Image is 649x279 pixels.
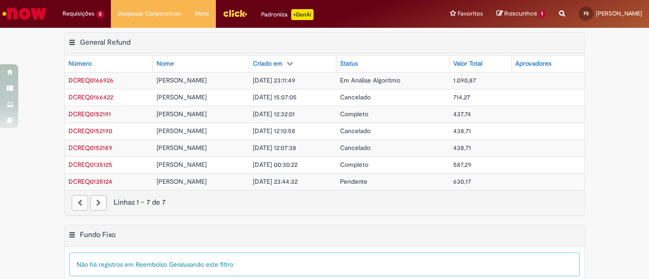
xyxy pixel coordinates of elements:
[68,93,113,101] a: Abrir Registro: DCREQ0166422
[68,127,112,135] span: DCREQ0152190
[72,197,577,208] div: Linhas 1 − 7 de 7
[157,177,207,186] span: [PERSON_NAME]
[340,76,400,84] span: Em Análise Algoritmo
[253,110,295,118] span: [DATE] 12:32:01
[340,110,368,118] span: Completo
[96,10,104,18] span: 5
[453,127,471,135] span: 438,71
[68,160,112,169] span: DCREQ0135125
[157,76,207,84] span: [PERSON_NAME]
[157,127,207,135] span: [PERSON_NAME]
[253,93,297,101] span: [DATE] 15:07:05
[157,144,207,152] span: [PERSON_NAME]
[253,177,298,186] span: [DATE] 23:44:32
[63,9,94,18] span: Requisições
[68,144,112,152] span: DCREQ0152189
[253,76,295,84] span: [DATE] 23:11:49
[453,59,482,68] div: Valor Total
[253,160,298,169] span: [DATE] 00:30:22
[253,144,296,152] span: [DATE] 12:07:38
[596,10,642,17] span: [PERSON_NAME]
[68,76,114,84] span: DCREQ0166926
[453,76,476,84] span: 1.090,87
[68,177,112,186] a: Abrir Registro: DCREQ0135124
[340,127,371,135] span: Cancelado
[68,38,76,50] button: General Refund Menu de contexto
[453,110,471,118] span: 437,74
[453,144,471,152] span: 438,71
[340,59,358,68] div: Status
[80,230,115,239] h2: Fundo Fixo
[157,110,207,118] span: [PERSON_NAME]
[118,9,181,18] span: Despesas Corporativas
[458,9,483,18] span: Favoritos
[253,127,295,135] span: [DATE] 12:10:58
[69,253,580,276] div: Não há registros em Reembolso Geral
[340,93,371,101] span: Cancelado
[68,76,114,84] a: Abrir Registro: DCREQ0166926
[68,93,113,101] span: DCREQ0166422
[68,127,112,135] a: Abrir Registro: DCREQ0152190
[157,59,174,68] div: Nome
[253,59,283,68] div: Criado em
[157,160,207,169] span: [PERSON_NAME]
[1,5,48,23] img: ServiceNow
[68,230,76,242] button: Fundo Fixo Menu de contexto
[504,9,537,18] span: Rascunhos
[453,93,470,101] span: 714,27
[453,177,471,186] span: 630,17
[584,10,589,16] span: FS
[340,160,368,169] span: Completo
[291,9,314,20] p: +GenAi
[195,9,209,18] span: More
[340,177,367,186] span: Pendente
[340,144,371,152] span: Cancelado
[80,38,131,47] h2: General Refund
[68,160,112,169] a: Abrir Registro: DCREQ0135125
[515,59,551,68] div: Aprovadores
[183,260,233,269] span: usando este filtro
[68,110,111,118] span: DCREQ0152191
[68,144,112,152] a: Abrir Registro: DCREQ0152189
[68,110,111,118] a: Abrir Registro: DCREQ0152191
[157,93,207,101] span: [PERSON_NAME]
[65,190,584,215] nav: paginação
[453,160,471,169] span: 587,29
[223,6,247,20] img: click_logo_yellow_360x200.png
[497,10,545,18] a: Rascunhos
[261,9,314,20] div: Padroniza
[68,177,112,186] span: DCREQ0135124
[539,10,545,18] span: 1
[68,59,92,68] div: Número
